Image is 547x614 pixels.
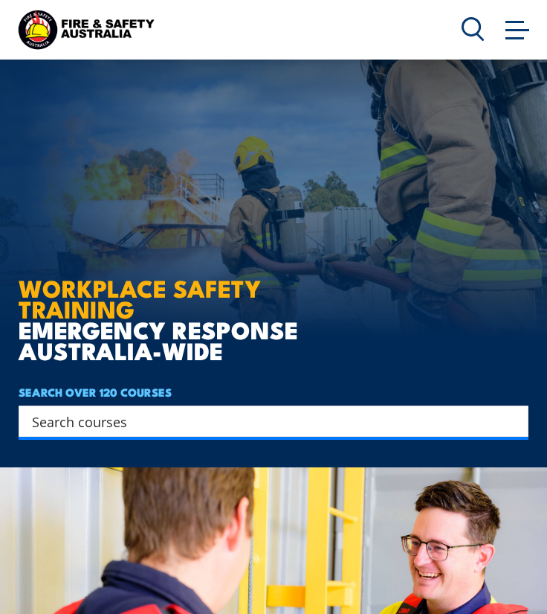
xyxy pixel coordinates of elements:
h4: SEARCH OVER 120 COURSES [19,383,528,402]
input: Search input [32,410,496,432]
button: Search magnifier button [502,411,523,432]
h1: EMERGENCY RESPONSE AUSTRALIA-WIDE [19,202,382,360]
strong: WORKPLACE SAFETY TRAINING [19,269,261,327]
form: Search form [35,411,499,432]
